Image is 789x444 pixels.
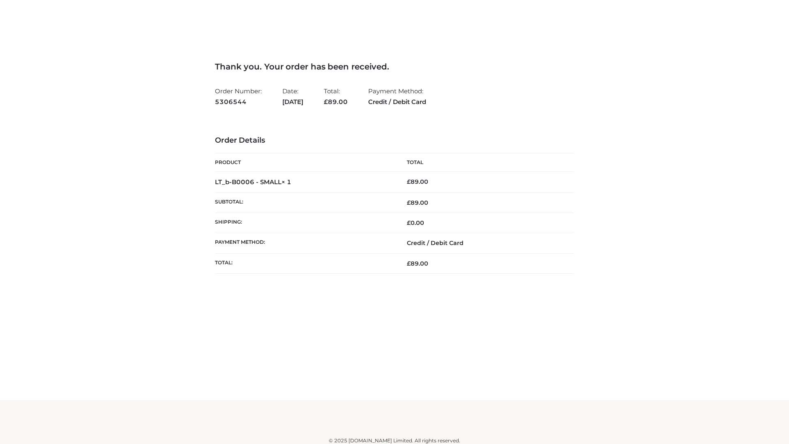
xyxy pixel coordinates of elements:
li: Payment Method: [368,84,426,109]
bdi: 0.00 [407,219,424,227]
h3: Order Details [215,136,574,145]
li: Date: [282,84,303,109]
bdi: 89.00 [407,178,428,185]
strong: Credit / Debit Card [368,97,426,107]
th: Product [215,153,394,172]
span: £ [407,178,411,185]
strong: 5306544 [215,97,262,107]
span: 89.00 [407,199,428,206]
th: Total: [215,253,394,273]
th: Subtotal: [215,192,394,213]
span: £ [407,260,411,267]
span: £ [407,199,411,206]
span: 89.00 [407,260,428,267]
li: Order Number: [215,84,262,109]
td: Credit / Debit Card [394,233,574,253]
th: Payment method: [215,233,394,253]
span: 89.00 [324,98,348,106]
strong: [DATE] [282,97,303,107]
h3: Thank you. Your order has been received. [215,62,574,72]
span: £ [407,219,411,227]
li: Total: [324,84,348,109]
strong: × 1 [281,178,291,186]
th: Total [394,153,574,172]
span: £ [324,98,328,106]
th: Shipping: [215,213,394,233]
strong: LT_b-B0006 - SMALL [215,178,291,186]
